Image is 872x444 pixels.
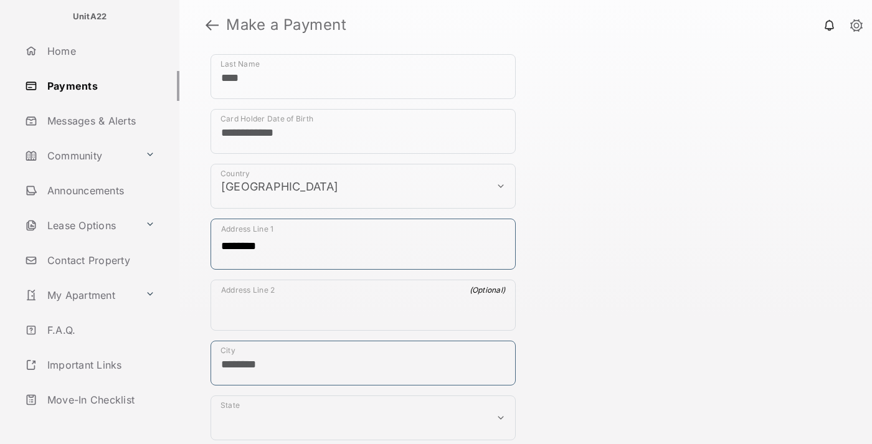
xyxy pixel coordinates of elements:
[20,245,179,275] a: Contact Property
[73,11,107,23] p: UnitA22
[20,36,179,66] a: Home
[20,210,140,240] a: Lease Options
[20,141,140,171] a: Community
[20,176,179,205] a: Announcements
[20,385,179,415] a: Move-In Checklist
[20,71,179,101] a: Payments
[20,106,179,136] a: Messages & Alerts
[211,219,516,270] div: payment_method_screening[postal_addresses][addressLine1]
[211,280,516,331] div: payment_method_screening[postal_addresses][addressLine2]
[211,395,516,440] div: payment_method_screening[postal_addresses][administrativeArea]
[20,315,179,345] a: F.A.Q.
[211,341,516,385] div: payment_method_screening[postal_addresses][locality]
[20,350,160,380] a: Important Links
[20,280,140,310] a: My Apartment
[226,17,346,32] strong: Make a Payment
[211,164,516,209] div: payment_method_screening[postal_addresses][country]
